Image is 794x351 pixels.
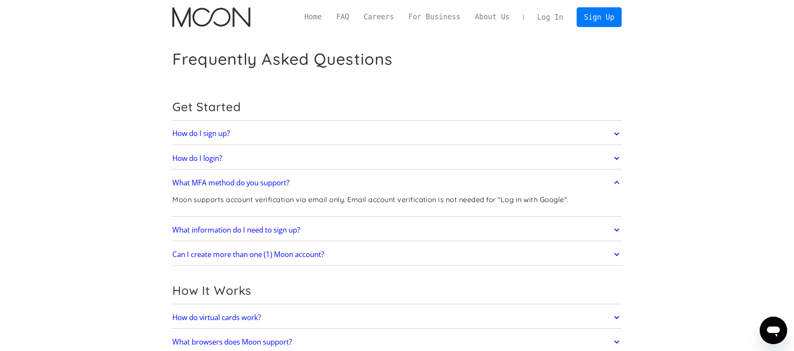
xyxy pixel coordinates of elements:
a: Careers [356,12,401,22]
iframe: Button to launch messaging window [760,317,787,344]
a: How do I sign up? [172,125,622,143]
a: Can I create more than one (1) Moon account? [172,245,622,263]
a: About Us [468,12,517,22]
h2: Can I create more than one (1) Moon account? [172,250,324,259]
h2: What information do I need to sign up? [172,226,300,234]
h2: What browsers does Moon support? [172,338,292,346]
a: home [172,7,250,27]
h1: Frequently Asked Questions [172,49,393,69]
h2: How do I login? [172,154,222,163]
a: Home [297,12,329,22]
a: What browsers does Moon support? [172,333,622,351]
a: What MFA method do you support? [172,174,622,192]
a: How do virtual cards work? [172,309,622,327]
a: For Business [401,12,468,22]
a: Sign Up [577,7,621,27]
a: Log In [530,8,570,27]
h2: How do I sign up? [172,129,230,138]
h2: How do virtual cards work? [172,313,261,322]
img: Moon Logo [172,7,250,27]
h2: How It Works [172,283,622,298]
h2: Get Started [172,100,622,114]
h2: What MFA method do you support? [172,179,289,187]
a: What information do I need to sign up? [172,221,622,239]
a: FAQ [329,12,356,22]
p: Moon supports account verification via email only. Email account verification is not needed for "... [172,194,568,205]
a: How do I login? [172,149,622,167]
